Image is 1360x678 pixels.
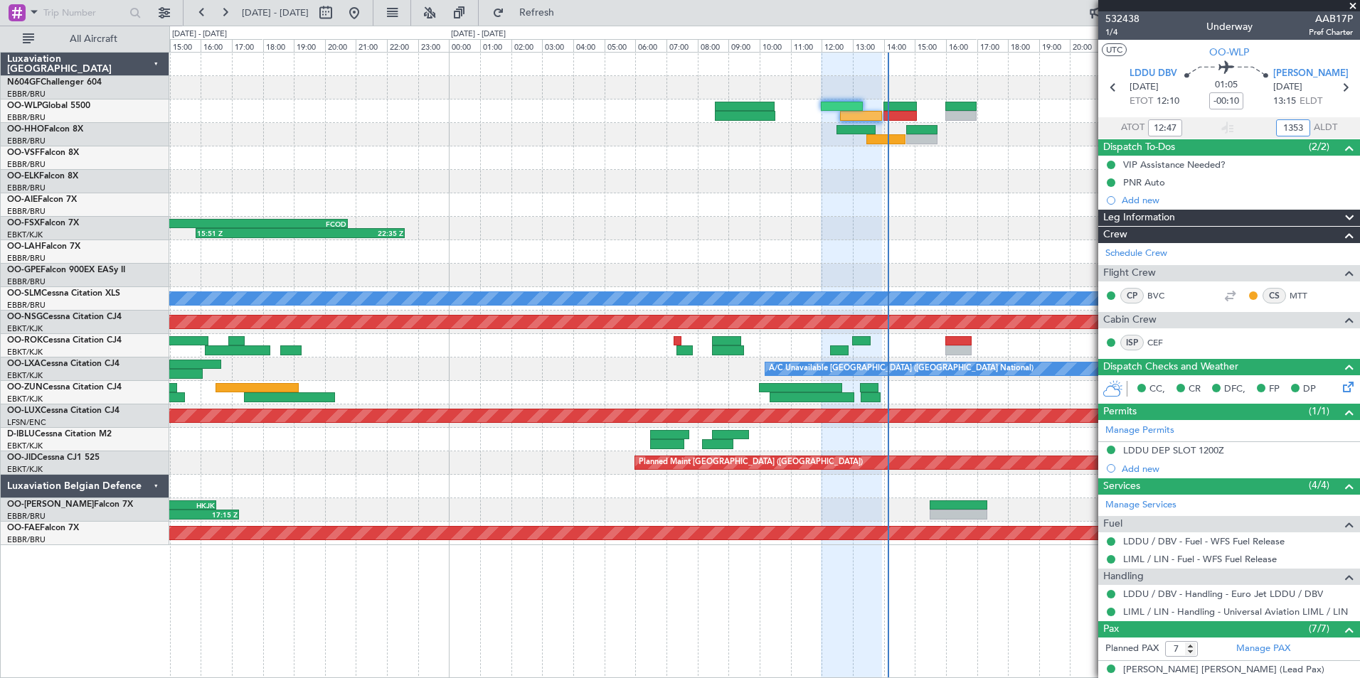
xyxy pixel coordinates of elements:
div: 21:00 [356,39,387,52]
span: Dispatch To-Dos [1103,139,1175,156]
span: N604GF [7,78,41,87]
div: 15:00 [915,39,946,52]
a: OO-ROKCessna Citation CJ4 [7,336,122,345]
a: OO-LXACessna Citation CJ4 [7,360,119,368]
div: Underway [1206,19,1253,34]
span: CR [1189,382,1201,397]
div: FCOD [243,220,346,228]
a: EBKT/KJK [7,370,43,381]
a: EBKT/KJK [7,441,43,451]
span: OO-AIE [7,195,38,204]
div: 06:00 [635,39,666,52]
a: EBKT/KJK [7,464,43,475]
span: ATOT [1121,121,1144,135]
span: Permits [1103,404,1137,420]
span: OO-SLM [7,289,41,298]
a: LIML / LIN - Fuel - WFS Fuel Release [1123,553,1277,565]
div: 01:00 [480,39,511,52]
span: OO-FSX [7,219,40,227]
div: 13:00 [853,39,884,52]
a: D-IBLUCessna Citation M2 [7,430,112,438]
span: Crew [1103,227,1127,243]
a: EBBR/BRU [7,534,46,545]
span: All Aircraft [37,34,150,44]
a: LIML / LIN - Handling - Universal Aviation LIML / LIN [1123,606,1348,618]
div: 11:00 [791,39,822,52]
a: LDDU / DBV - Handling - Euro Jet LDDU / DBV [1123,588,1323,600]
div: 16:00 [201,39,232,52]
a: OO-FAEFalcon 7X [7,524,79,532]
span: (4/4) [1309,478,1329,493]
div: 20:00 [325,39,356,52]
a: OO-WLPGlobal 5500 [7,102,90,110]
a: BVC [1147,289,1179,302]
span: OO-LAH [7,242,41,251]
label: Planned PAX [1105,642,1159,656]
span: Pax [1103,621,1119,637]
div: 04:00 [573,39,605,52]
div: [DATE] - [DATE] [451,28,506,41]
span: OO-LUX [7,407,41,415]
span: ELDT [1300,95,1322,109]
span: (1/1) [1309,404,1329,419]
a: OO-LUXCessna Citation CJ4 [7,407,119,415]
span: 1/4 [1105,26,1139,38]
button: UTC [1102,43,1127,56]
div: [DATE] - [DATE] [172,28,227,41]
span: OO-ELK [7,172,39,181]
span: CC, [1149,382,1165,397]
div: 05:00 [605,39,636,52]
a: OO-HHOFalcon 8X [7,125,83,134]
a: Schedule Crew [1105,247,1167,261]
div: 19:00 [1039,39,1071,52]
div: ISP [1120,335,1144,350]
span: 532438 [1105,11,1139,26]
a: OO-LAHFalcon 7X [7,242,80,251]
div: 16:00 [946,39,977,52]
a: EBBR/BRU [7,89,46,99]
a: EBBR/BRU [7,511,46,522]
span: OO-FAE [7,524,40,532]
span: [DATE] [1273,80,1302,95]
a: EBBR/BRU [7,112,46,123]
span: OO-JID [7,453,37,462]
a: EBKT/KJK [7,347,43,357]
div: 22:35 Z [300,229,403,237]
div: 20:00 [1070,39,1101,52]
span: FP [1269,382,1280,397]
input: --:-- [1276,119,1310,136]
span: Pref Charter [1309,26,1353,38]
span: [DATE] [1130,80,1159,95]
span: Leg Information [1103,210,1175,226]
span: Refresh [507,8,567,18]
span: OO-VSF [7,149,40,157]
a: OO-JIDCessna CJ1 525 [7,453,100,462]
div: LDDU DEP SLOT 1200Z [1123,444,1224,456]
div: Planned Maint [GEOGRAPHIC_DATA] ([GEOGRAPHIC_DATA]) [639,452,863,473]
span: [DATE] - [DATE] [242,6,309,19]
div: 14:00 [884,39,915,52]
span: 13:15 [1273,95,1296,109]
a: LFSN/ENC [7,417,46,428]
a: OO-GPEFalcon 900EX EASy II [7,266,125,274]
button: Refresh [486,1,571,24]
div: 03:00 [542,39,573,52]
button: All Aircraft [16,28,154,50]
a: EBBR/BRU [7,159,46,170]
span: 01:05 [1215,78,1238,92]
div: 19:00 [294,39,325,52]
a: OO-AIEFalcon 7X [7,195,77,204]
span: AAB17P [1309,11,1353,26]
a: OO-NSGCessna Citation CJ4 [7,313,122,321]
a: EBBR/BRU [7,300,46,311]
div: LSGG [139,220,243,228]
span: Handling [1103,569,1144,585]
a: EBKT/KJK [7,394,43,404]
div: 23:00 [418,39,450,52]
div: 10:00 [760,39,791,52]
a: EBKT/KJK [7,230,43,240]
div: VIP Assistance Needed? [1123,158,1226,171]
a: EBBR/BRU [7,253,46,264]
span: Services [1103,478,1140,495]
a: EBBR/BRU [7,183,46,193]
